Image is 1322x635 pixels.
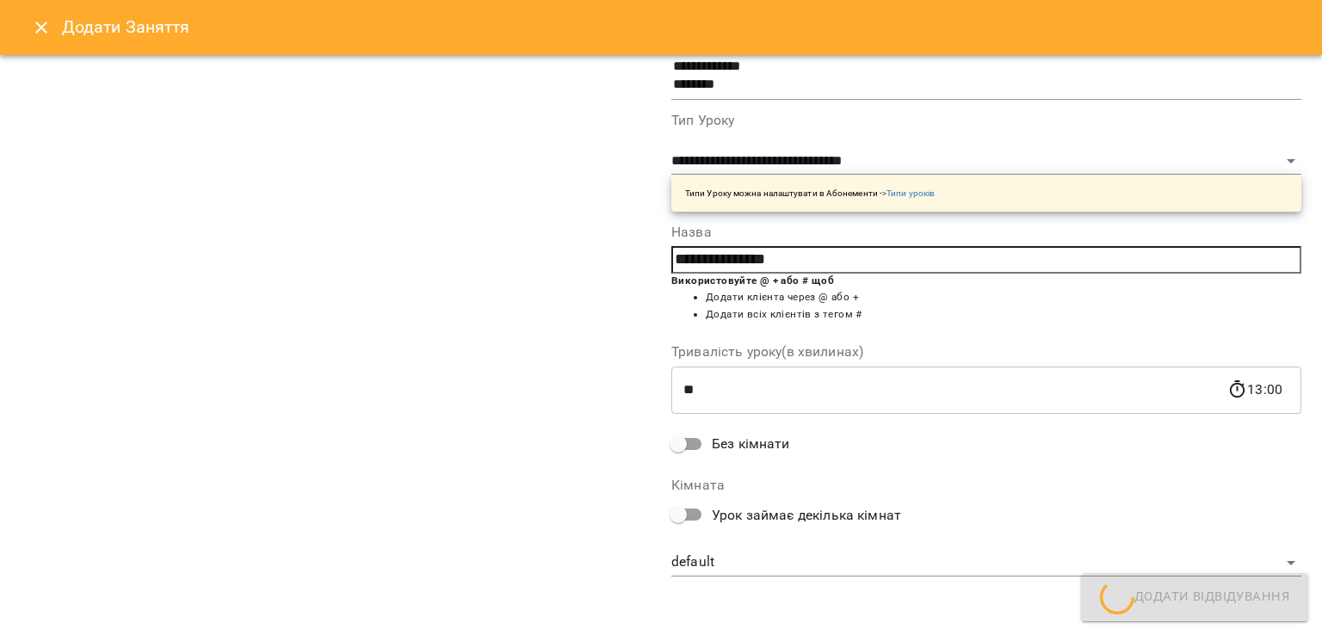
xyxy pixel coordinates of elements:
[21,7,62,48] button: Close
[886,188,935,198] a: Типи уроків
[706,306,1301,324] li: Додати всіх клієнтів з тегом #
[706,289,1301,306] li: Додати клієнта через @ або +
[671,114,1301,127] label: Тип Уроку
[671,345,1301,359] label: Тривалість уроку(в хвилинах)
[671,225,1301,239] label: Назва
[671,478,1301,492] label: Кімната
[671,274,834,287] b: Використовуйте @ + або # щоб
[685,187,935,200] p: Типи Уроку можна налаштувати в Абонементи ->
[671,549,1301,576] div: default
[712,505,901,526] span: Урок займає декілька кімнат
[62,14,1301,40] h6: Додати Заняття
[712,434,790,454] span: Без кімнати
